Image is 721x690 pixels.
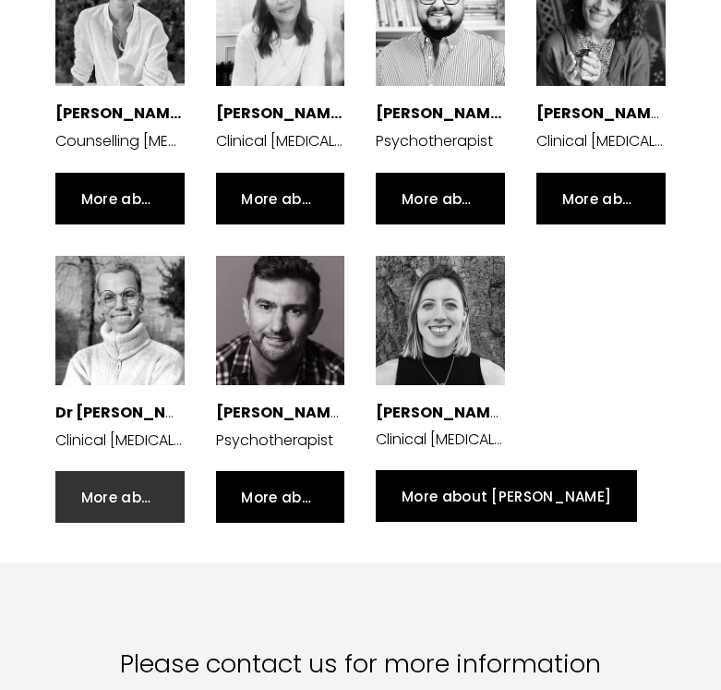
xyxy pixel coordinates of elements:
p: [PERSON_NAME] [376,101,505,127]
p: Clinical [MEDICAL_DATA] [216,128,345,155]
a: More about [PERSON_NAME] [216,471,345,523]
p: [PERSON_NAME] [55,101,185,127]
a: More about [PERSON_NAME] [55,471,185,523]
p: Psychotherapist [376,128,505,155]
p: Counselling [MEDICAL_DATA] [55,128,185,155]
strong: [PERSON_NAME] [376,402,506,423]
strong: [PERSON_NAME] [536,103,667,124]
p: [PERSON_NAME] [216,101,345,127]
a: More about [PERSON_NAME] [376,470,637,522]
p: Clinical [MEDICAL_DATA] [376,400,505,454]
a: More about [PERSON_NAME] [376,173,505,224]
p: Psychotherapist [216,428,345,454]
a: More about Angharad [55,173,185,224]
strong: [PERSON_NAME] [216,402,346,423]
strong: Dr [PERSON_NAME] [55,402,206,423]
a: More about [PERSON_NAME] [536,173,666,224]
a: More about [PERSON_NAME] [216,173,345,224]
p: Clinical [MEDICAL_DATA] [55,428,185,454]
p: Clinical [MEDICAL_DATA] [536,128,666,155]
